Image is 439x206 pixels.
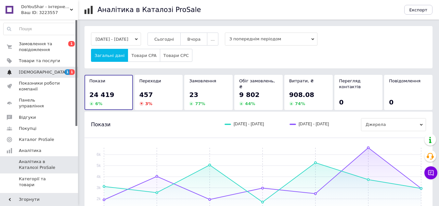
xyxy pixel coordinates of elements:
[424,166,437,179] button: Чат з покупцем
[19,126,36,131] span: Покупці
[19,97,60,109] span: Панель управління
[339,78,361,89] span: Перегляд контактів
[245,101,255,106] span: 44 %
[97,152,101,157] text: 6k
[211,37,214,42] span: ...
[289,91,314,99] span: 908.08
[139,91,153,99] span: 457
[295,101,305,106] span: 74 %
[95,53,124,58] span: Загальні дані
[19,58,60,64] span: Товари та послуги
[19,148,41,154] span: Аналітика
[19,41,60,53] span: Замовлення та повідомлення
[91,121,110,128] span: Покази
[19,80,60,92] span: Показники роботи компанії
[409,7,428,12] span: Експорт
[389,98,394,106] span: 0
[361,118,426,131] span: Джерела
[389,78,420,83] span: Повідомлення
[89,91,114,99] span: 24 419
[339,98,344,106] span: 0
[189,91,198,99] span: 23
[131,53,156,58] span: Товари CPA
[195,101,205,106] span: 77 %
[21,4,70,10] span: DoYouShar - інтернет-магазин товарів для свята
[148,33,181,46] button: Сьогодні
[97,197,101,201] text: 2k
[189,78,216,83] span: Замовлення
[89,78,105,83] span: Покази
[145,101,152,106] span: 3 %
[68,41,75,47] span: 1
[19,115,36,120] span: Відгуки
[163,53,189,58] span: Товари CPC
[239,91,260,99] span: 9 802
[97,174,101,179] text: 4k
[289,78,314,83] span: Витрати, ₴
[4,23,76,35] input: Пошук
[91,33,141,46] button: [DATE] - [DATE]
[187,37,200,42] span: Вчора
[239,78,275,89] span: Обіг замовлень, ₴
[180,33,207,46] button: Вчора
[225,33,317,46] span: З попереднім періодом
[97,163,101,168] text: 5k
[21,10,78,16] div: Ваш ID: 3223557
[70,69,75,75] span: 1
[65,69,70,75] span: 1
[154,37,174,42] span: Сьогодні
[19,159,60,171] span: Аналітика в Каталозі ProSale
[19,176,60,188] span: Категорії та товари
[97,185,101,190] text: 3k
[97,6,201,14] h1: Аналітика в Каталозі ProSale
[19,137,54,143] span: Каталог ProSale
[128,49,160,62] button: Товари CPA
[160,49,192,62] button: Товари CPC
[91,49,128,62] button: Загальні дані
[19,69,67,75] span: [DEMOGRAPHIC_DATA]
[207,33,218,46] button: ...
[95,101,102,106] span: 6 %
[139,78,161,83] span: Переходи
[404,5,433,15] button: Експорт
